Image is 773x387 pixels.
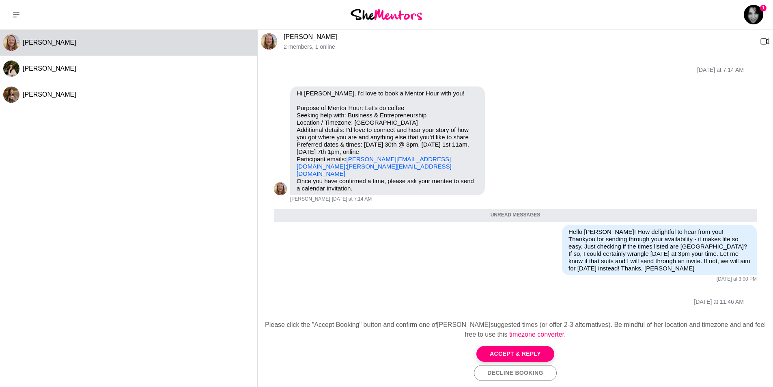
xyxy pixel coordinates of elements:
[509,331,566,338] a: timezone converter.
[264,320,767,339] div: Please click the "Accept Booking" button and confirm one of [PERSON_NAME] suggested times (or off...
[3,61,19,77] img: K
[297,104,478,177] p: Purpose of Mentor Hour: Let's do coffee Seeking help with: Business & Entrepreneurship Location /...
[274,182,287,195] div: Tammy McCann
[297,163,452,177] a: [PERSON_NAME][EMAIL_ADDRESS][DOMAIN_NAME]
[261,33,277,50] div: Tammy McCann
[717,276,757,283] time: 2025-09-29T05:00:41.879Z
[3,35,19,51] div: Tammy McCann
[297,90,478,97] p: Hi [PERSON_NAME], I'd love to book a Mentor Hour with you!
[290,196,330,203] span: [PERSON_NAME]
[274,209,757,222] div: Unread messages
[23,65,76,72] span: [PERSON_NAME]
[697,67,744,74] div: [DATE] at 7:14 AM
[23,39,76,46] span: [PERSON_NAME]
[744,5,763,24] img: Donna English
[284,43,754,50] p: 2 members , 1 online
[474,365,556,381] button: Decline Booking
[694,298,744,305] div: [DATE] at 11:46 AM
[3,86,19,103] div: Amy Cunliffe
[3,61,19,77] div: Katriona Li
[568,228,750,272] p: Hello [PERSON_NAME]! How delightful to hear from you! Thankyou for sending through your availabil...
[744,5,763,24] a: Donna English1
[23,91,76,98] span: [PERSON_NAME]
[760,5,767,11] span: 1
[297,156,451,170] a: [PERSON_NAME][EMAIL_ADDRESS][DOMAIN_NAME]
[3,35,19,51] img: T
[297,177,478,192] p: Once you have confirmed a time, please ask your mentee to send a calendar invitation.
[3,86,19,103] img: A
[351,9,422,20] img: She Mentors Logo
[332,196,372,203] time: 2025-09-28T21:14:21.741Z
[261,33,277,50] img: T
[476,346,554,362] button: Accept & Reply
[274,182,287,195] img: T
[284,33,337,40] a: [PERSON_NAME]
